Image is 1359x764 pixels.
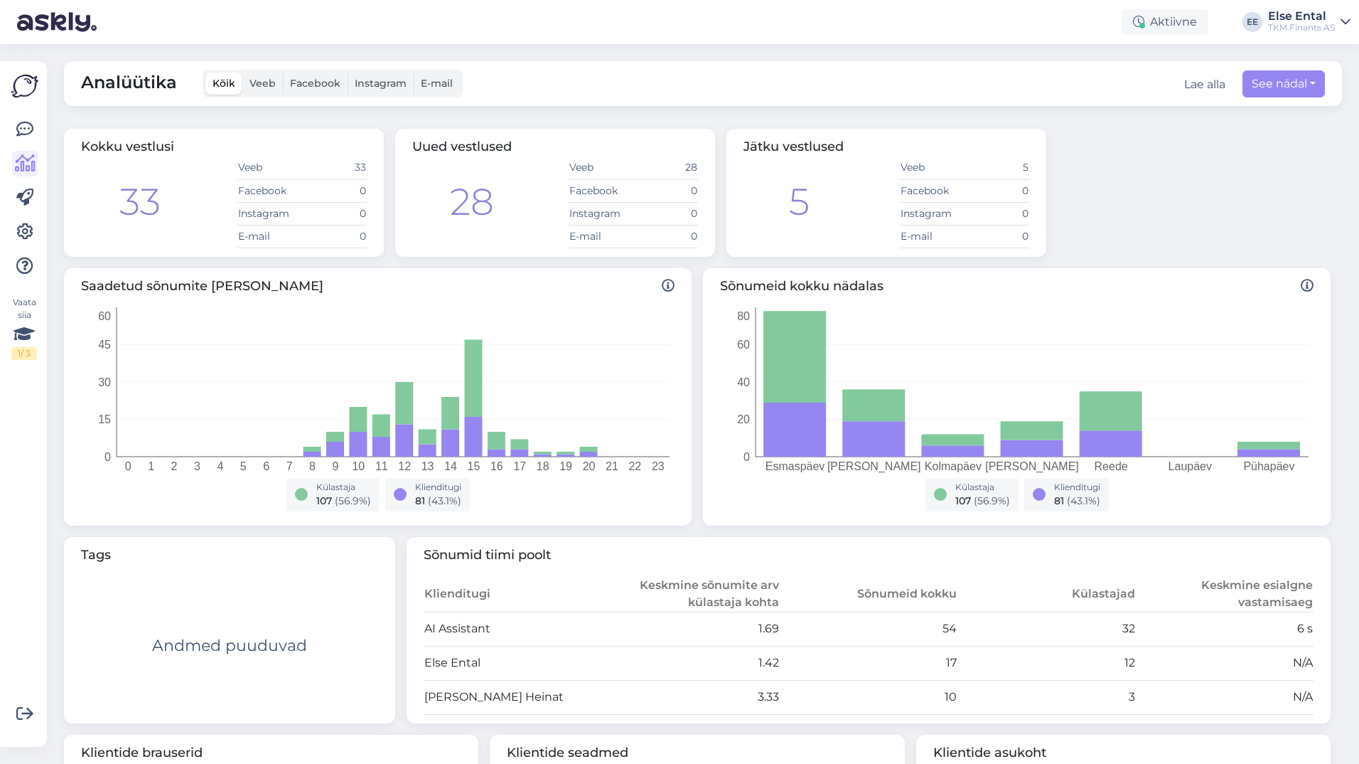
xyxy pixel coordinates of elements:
td: 28 [633,156,698,179]
span: Saadetud sõnumite [PERSON_NAME] [81,277,675,296]
td: Facebook [569,179,633,202]
div: Andmed puuduvad [152,634,307,657]
tspan: 1 [148,460,154,472]
tspan: 0 [104,450,111,462]
td: 0 [633,179,698,202]
td: AI Assistant [424,612,602,646]
td: Veeb [900,156,965,179]
span: 107 [316,494,332,507]
td: 12 [957,646,1136,680]
tspan: 13 [421,460,434,472]
div: Aktiivne [1122,9,1208,35]
tspan: 12 [398,460,411,472]
td: 0 [965,179,1029,202]
span: Veeb [249,77,276,90]
tspan: 15 [98,413,111,425]
span: ( 56.9 %) [335,494,371,507]
td: 6 s [1136,612,1314,646]
td: Instagram [900,202,965,225]
a: Else EntalTKM Finants AS [1268,11,1350,33]
span: Analüütika [81,70,177,97]
span: Kõik [213,77,235,90]
span: Facebook [290,77,340,90]
tspan: Esmaspäev [766,460,825,472]
span: Kokku vestlusi [81,139,174,154]
tspan: 14 [444,460,457,472]
tspan: 40 [737,376,750,388]
td: 0 [302,179,367,202]
tspan: [PERSON_NAME] [985,460,1079,473]
div: EE [1242,12,1262,32]
tspan: 18 [537,460,549,472]
button: Lae alla [1184,76,1225,93]
tspan: 6 [263,460,269,472]
div: Külastaja [955,481,1010,494]
tspan: 7 [286,460,293,472]
span: Klientide seadmed [507,743,887,763]
th: Külastajad [957,576,1136,612]
td: Veeb [569,156,633,179]
td: 5 [965,156,1029,179]
span: Tags [81,546,378,565]
td: [PERSON_NAME] Heinat [424,680,602,714]
th: Keskmine esialgne vastamisaeg [1136,576,1314,612]
tspan: 22 [628,460,641,472]
td: 0 [965,225,1029,248]
td: 3.33 [601,680,780,714]
tspan: 17 [513,460,526,472]
div: TKM Finants AS [1268,22,1335,33]
td: 32 [957,612,1136,646]
td: E-mail [900,225,965,248]
span: 81 [415,494,425,507]
div: 1 / 3 [11,347,37,360]
tspan: 20 [737,413,750,425]
span: Sõnumid tiimi poolt [424,546,1314,565]
tspan: 3 [194,460,200,472]
tspan: 19 [559,460,572,472]
span: Sõnumeid kokku nädalas [720,277,1314,296]
span: 81 [1054,494,1064,507]
tspan: 10 [352,460,365,472]
img: Askly Logo [11,73,38,100]
div: Külastaja [316,481,371,494]
tspan: 4 [217,460,223,472]
th: Klienditugi [424,576,602,612]
span: ( 43.1 %) [428,494,461,507]
span: Uued vestlused [412,139,512,154]
div: Klienditugi [1054,481,1100,494]
td: Else Ental [424,646,602,680]
td: E-mail [569,225,633,248]
td: N/A [1136,646,1314,680]
span: Jätku vestlused [743,139,844,154]
span: Klientide asukoht [933,743,1314,763]
tspan: Pühapäev [1243,460,1294,472]
div: 5 [789,174,810,230]
span: E-mail [421,77,453,90]
td: E-mail [237,225,302,248]
td: 0 [633,202,698,225]
tspan: 30 [98,376,111,388]
div: Else Ental [1268,11,1335,22]
span: 107 [955,494,971,507]
td: Instagram [237,202,302,225]
tspan: 11 [375,460,388,472]
tspan: 15 [468,460,480,472]
th: Sõnumeid kokku [780,576,958,612]
tspan: 21 [606,460,618,472]
tspan: 0 [743,450,750,462]
td: 1.42 [601,646,780,680]
div: 28 [450,174,494,230]
span: Klientide brauserid [81,743,461,763]
td: 0 [965,202,1029,225]
div: 33 [119,174,161,230]
tspan: Laupäev [1169,460,1212,472]
tspan: 80 [737,309,750,322]
div: Klienditugi [415,481,461,494]
td: Facebook [900,179,965,202]
td: 33 [302,156,367,179]
tspan: 8 [309,460,316,472]
td: 54 [780,612,958,646]
button: See nädal [1242,70,1325,97]
th: Keskmine sõnumite arv külastaja kohta [601,576,780,612]
div: Vaata siia [11,296,37,360]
